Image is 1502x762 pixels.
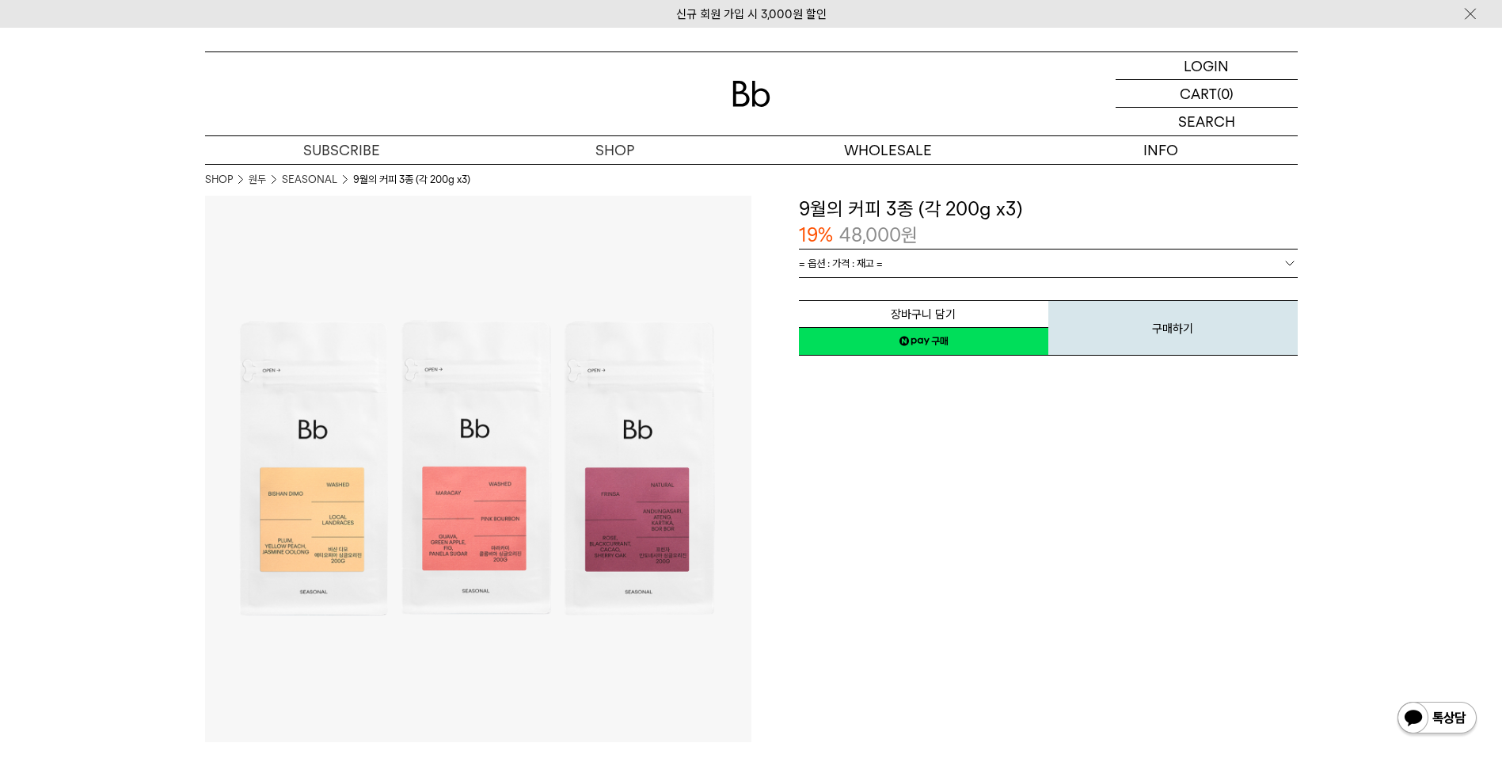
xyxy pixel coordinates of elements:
[1048,300,1298,356] button: 구매하기
[751,136,1025,164] p: WHOLESALE
[799,300,1048,328] button: 장바구니 담기
[1116,80,1298,108] a: CART (0)
[478,136,751,164] a: SHOP
[1116,52,1298,80] a: LOGIN
[1180,80,1217,107] p: CART
[1184,52,1229,79] p: LOGIN
[799,250,883,277] span: = 옵션 : 가격 : 재고 =
[1396,700,1478,738] img: 카카오톡 채널 1:1 채팅 버튼
[799,196,1298,223] h3: 9월의 커피 3종 (각 200g x3)
[249,172,266,188] a: 원두
[353,172,470,188] li: 9월의 커피 3종 (각 200g x3)
[205,196,751,742] img: 9월의 커피 3종 (각 200g x3)
[1217,80,1234,107] p: (0)
[282,172,337,188] a: SEASONAL
[799,222,833,249] p: 19%
[901,223,918,246] span: 원
[1025,136,1298,164] p: INFO
[732,81,770,107] img: 로고
[799,327,1048,356] a: 새창
[1178,108,1235,135] p: SEARCH
[205,172,233,188] a: SHOP
[676,7,827,21] a: 신규 회원 가입 시 3,000원 할인
[205,136,478,164] a: SUBSCRIBE
[839,222,918,249] p: 48,000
